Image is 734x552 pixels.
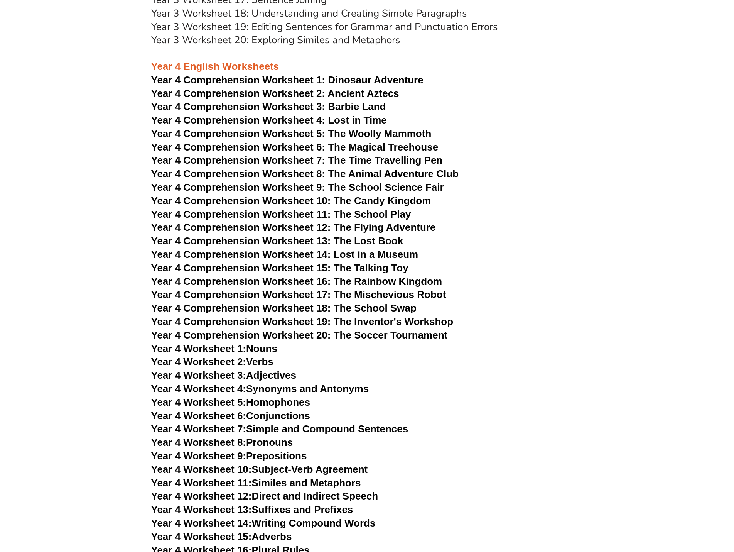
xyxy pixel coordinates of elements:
[151,410,310,422] a: Year 4 Worksheet 6:Conjunctions
[151,74,326,86] span: Year 4 Comprehension Worksheet 1:
[151,33,400,47] a: Year 3 Worksheet 20: Exploring Similes and Metaphors
[151,316,454,327] a: Year 4 Comprehension Worksheet 19: The Inventor's Workshop
[151,450,307,462] a: Year 4 Worksheet 9:Prepositions
[151,343,246,354] span: Year 4 Worksheet 1:
[151,531,292,542] a: Year 4 Worksheet 15:Adverbs
[151,383,369,395] a: Year 4 Worksheet 4:Synonyms and Antonyms
[151,383,246,395] span: Year 4 Worksheet 4:
[151,369,297,381] a: Year 4 Worksheet 3:Adjectives
[151,396,310,408] a: Year 4 Worksheet 5:Homophones
[151,464,252,475] span: Year 4 Worksheet 10:
[151,128,432,139] a: Year 4 Comprehension Worksheet 5: The Woolly Mammoth
[151,490,378,502] a: Year 4 Worksheet 12:Direct and Indirect Speech
[151,490,252,502] span: Year 4 Worksheet 12:
[151,101,386,112] a: Year 4 Comprehension Worksheet 3: Barbie Land
[151,396,246,408] span: Year 4 Worksheet 5:
[151,114,387,126] a: Year 4 Comprehension Worksheet 4: Lost in Time
[151,20,498,34] a: Year 3 Worksheet 19: Editing Sentences for Grammar and Punctuation Errors
[151,356,273,367] a: Year 4 Worksheet 2:Verbs
[151,88,399,99] a: Year 4 Comprehension Worksheet 2: Ancient Aztecs
[151,276,442,287] a: Year 4 Comprehension Worksheet 16: The Rainbow Kingdom
[328,74,423,86] span: Dinosaur Adventure
[151,141,439,153] a: Year 4 Comprehension Worksheet 6: The Magical Treehouse
[151,235,403,247] a: Year 4 Comprehension Worksheet 13: The Lost Book
[151,477,361,489] a: Year 4 Worksheet 11:Similes and Metaphors
[151,222,436,233] a: Year 4 Comprehension Worksheet 12: The Flying Adventure
[151,504,252,515] span: Year 4 Worksheet 13:
[151,329,448,341] a: Year 4 Comprehension Worksheet 20: The Soccer Tournament
[151,343,277,354] a: Year 4 Worksheet 1:Nouns
[151,437,246,448] span: Year 4 Worksheet 8:
[151,302,417,314] a: Year 4 Comprehension Worksheet 18: The School Swap
[151,74,424,86] a: Year 4 Comprehension Worksheet 1: Dinosaur Adventure
[151,423,408,435] a: Year 4 Worksheet 7:Simple and Compound Sentences
[151,517,376,529] a: Year 4 Worksheet 14:Writing Compound Words
[151,249,418,260] a: Year 4 Comprehension Worksheet 14: Lost in a Museum
[151,168,459,179] a: Year 4 Comprehension Worksheet 8: The Animal Adventure Club
[151,208,411,220] a: Year 4 Comprehension Worksheet 11: The School Play
[151,356,246,367] span: Year 4 Worksheet 2:
[151,7,467,20] a: Year 3 Worksheet 18: Understanding and Creating Simple Paragraphs
[151,464,368,475] a: Year 4 Worksheet 10:Subject-Verb Agreement
[151,531,252,542] span: Year 4 Worksheet 15:
[151,262,408,274] a: Year 4 Comprehension Worksheet 15: The Talking Toy
[151,504,353,515] a: Year 4 Worksheet 13:Suffixes and Prefixes
[151,517,252,529] span: Year 4 Worksheet 14:
[151,450,246,462] span: Year 4 Worksheet 9:
[151,437,293,448] a: Year 4 Worksheet 8:Pronouns
[151,181,444,193] a: Year 4 Comprehension Worksheet 9: The School Science Fair
[151,369,246,381] span: Year 4 Worksheet 3:
[151,423,246,435] span: Year 4 Worksheet 7:
[151,410,246,422] span: Year 4 Worksheet 6:
[151,289,446,300] a: Year 4 Comprehension Worksheet 17: The Mischevious Robot
[151,47,583,73] h3: Year 4 English Worksheets
[151,477,252,489] span: Year 4 Worksheet 11:
[151,154,443,166] a: Year 4 Comprehension Worksheet 7: The Time Travelling Pen
[606,465,734,552] iframe: Chat Widget
[151,195,431,207] a: Year 4 Comprehension Worksheet 10: The Candy Kingdom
